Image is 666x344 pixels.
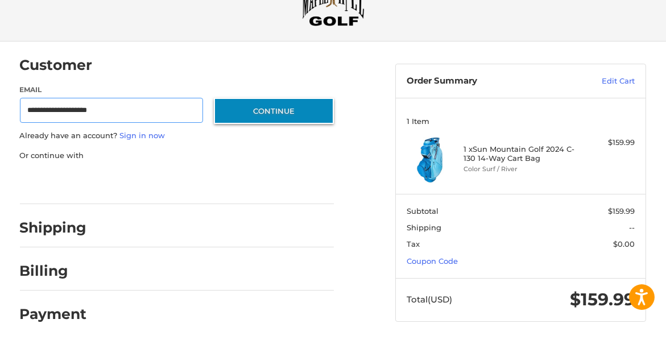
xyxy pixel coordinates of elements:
[407,239,420,248] span: Tax
[20,56,93,74] h2: Customer
[407,117,635,126] h3: 1 Item
[572,313,666,344] iframe: Google Customer Reviews
[214,98,334,124] button: Continue
[407,76,562,87] h3: Order Summary
[570,289,635,310] span: $159.99
[613,239,635,248] span: $0.00
[608,206,635,215] span: $159.99
[578,137,635,148] div: $159.99
[20,150,334,161] p: Or continue with
[20,305,87,323] h2: Payment
[20,219,87,237] h2: Shipping
[464,144,574,163] h4: 1 x Sun Mountain Golf 2024 C-130 14-Way Cart Bag
[629,223,635,232] span: --
[20,130,334,142] p: Already have an account?
[562,76,635,87] a: Edit Cart
[209,172,294,193] iframe: PayPal-venmo
[407,206,439,215] span: Subtotal
[16,172,101,193] iframe: PayPal-paypal
[407,294,452,305] span: Total (USD)
[407,223,441,232] span: Shipping
[407,256,458,266] a: Coupon Code
[120,131,166,140] a: Sign in now
[113,172,198,193] iframe: PayPal-paylater
[20,85,203,95] label: Email
[20,262,86,280] h2: Billing
[464,164,574,174] li: Color Surf / River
